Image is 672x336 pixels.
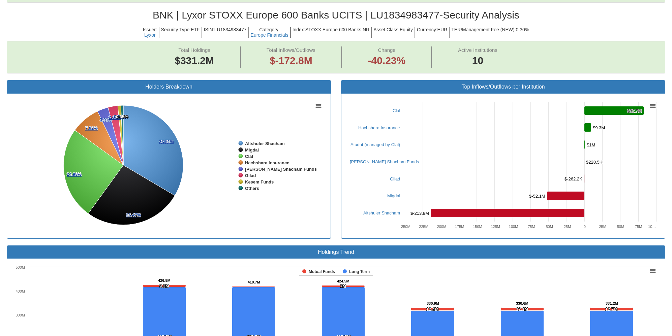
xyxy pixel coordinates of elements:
tspan: 2.63% [109,115,121,120]
tspan: 9.3M [159,283,169,289]
h5: Security Type : ETF [159,27,202,38]
span: Total Holdings [179,47,210,53]
text: 0 [584,225,586,229]
h5: TER/Management Fee (NEW) : 0.30% [450,27,531,38]
tspan: 10… [648,225,656,229]
tspan: Altshuler Shacham [245,141,285,146]
tspan: Hachshara Insurance [245,160,289,165]
span: Total Inflows/Outflows [267,47,315,53]
a: Clal [393,108,400,113]
button: Lyxor [144,33,156,38]
tspan: 12.4M [426,307,438,312]
tspan: 7M [340,284,346,289]
tspan: Others [245,186,259,191]
h3: Top Inflows/Outflows per Institution [346,84,660,90]
tspan: 330.9M [427,301,439,305]
tspan: 331.2M [606,301,618,305]
span: Active Institutions [458,47,497,53]
tspan: $82.7M [627,108,642,113]
text: -250M [400,225,410,229]
text: 25M [599,225,606,229]
tspan: 24.98% [67,172,82,177]
h5: Currency : EUR [415,27,450,38]
tspan: Gilad [245,173,256,178]
span: $-172.8M [270,55,312,66]
text: -125M [490,225,500,229]
text: 75M [635,225,642,229]
a: [PERSON_NAME] Shacham Funds [350,159,419,164]
a: Gilad [390,176,400,181]
a: Atudot (managed by Clal) [350,142,400,147]
tspan: $1M [587,142,595,147]
tspan: 330.6M [516,301,528,305]
text: -75M [526,225,535,229]
h5: Issuer : [141,27,159,38]
tspan: $-262.2K [564,176,582,181]
text: 300M [16,313,25,317]
h5: Category : [249,27,291,38]
h5: Asset Class : Equity [372,27,415,38]
tspan: $-213.8M [410,211,429,216]
span: 10 [458,54,497,68]
span: Change [378,47,396,53]
span: $331.2M [175,55,214,66]
tspan: Long Term [349,269,370,274]
tspan: $228.5K [586,160,603,165]
tspan: 3.01% [100,117,112,122]
h3: Holdings Trend [12,249,660,255]
text: -225M [418,225,428,229]
text: -200M [436,225,446,229]
tspan: 33.51% [159,139,174,144]
a: Migdal [387,193,400,198]
span: -40.23% [368,54,406,68]
tspan: Clal [245,154,253,159]
h2: BNK | Lyxor STOXX Europe 600 Banks UCITS | LU1834983477 - Security Analysis [7,9,665,21]
text: -150M [472,225,482,229]
text: -50M [545,225,553,229]
h5: Index : STOXX Europe 600 Banks NR [291,27,372,38]
h5: ISIN : LU1834983477 [202,27,249,38]
h3: Holders Breakdown [12,84,326,90]
tspan: 419.7M [248,280,260,284]
button: Europe Financials [251,33,288,38]
text: -100M [508,225,518,229]
tspan: 426.8M [158,278,171,282]
tspan: Migdal [245,147,259,153]
tspan: Mutual Funds [309,269,335,274]
text: -25M [562,225,571,229]
tspan: 0.65% [116,114,128,119]
tspan: $9.3M [593,125,605,130]
text: 400M [16,289,25,293]
text: 500M [16,265,25,269]
a: Altshuler Shacham [363,210,400,215]
tspan: 424.5M [337,279,349,283]
tspan: 12.7M [605,307,617,312]
tspan: [PERSON_NAME] Shacham Funds [245,167,317,172]
text: 50M [617,225,624,229]
tspan: $-52.1M [529,194,545,199]
tspan: 7.92% [85,126,98,131]
a: Hachshara Insurance [358,125,400,130]
tspan: 0.82% [114,114,126,119]
text: -175M [454,225,464,229]
tspan: Kesem Funds [245,179,274,184]
tspan: 26.47% [126,212,141,217]
tspan: 12.1M [516,307,528,312]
